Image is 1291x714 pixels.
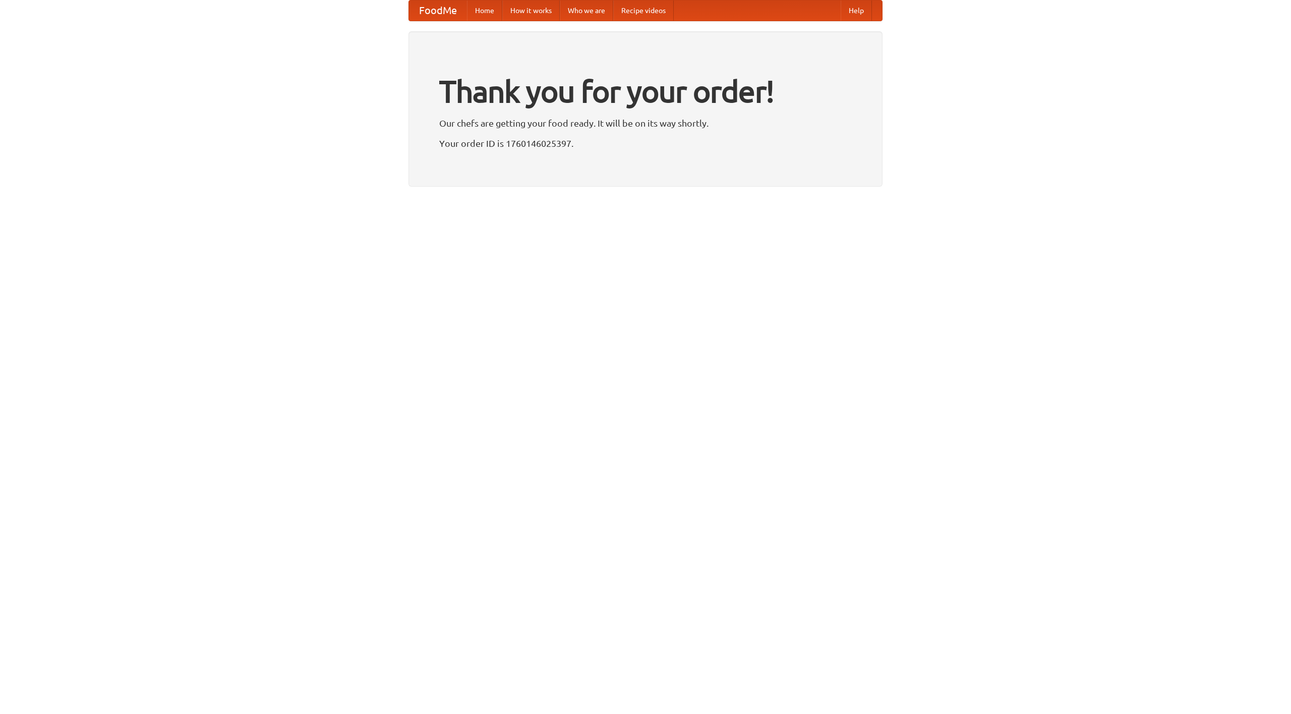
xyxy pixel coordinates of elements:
a: How it works [502,1,560,21]
a: Home [467,1,502,21]
p: Your order ID is 1760146025397. [439,136,852,151]
a: FoodMe [409,1,467,21]
h1: Thank you for your order! [439,67,852,116]
a: Recipe videos [613,1,674,21]
p: Our chefs are getting your food ready. It will be on its way shortly. [439,116,852,131]
a: Who we are [560,1,613,21]
a: Help [841,1,872,21]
